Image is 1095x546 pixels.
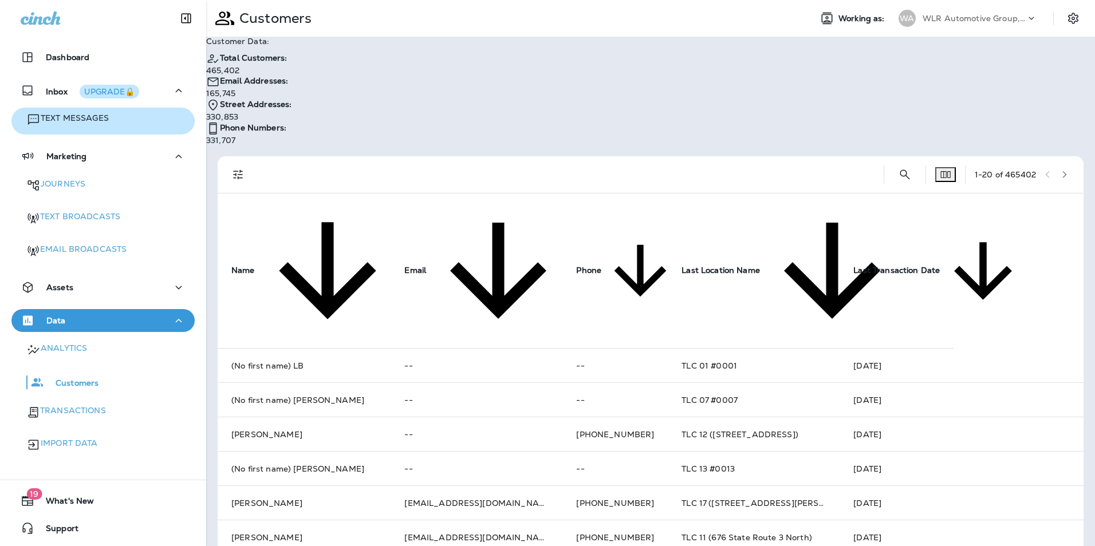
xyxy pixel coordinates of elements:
[682,395,738,405] span: TLC 07 #0007
[576,265,601,275] span: Phone
[218,383,391,417] td: (No first name) [PERSON_NAME]
[34,524,78,537] span: Support
[576,395,654,405] p: --
[41,113,109,124] p: Text Messages
[41,438,98,449] p: Import Data
[11,108,195,134] button: Text Messages
[404,395,549,405] p: --
[11,517,195,540] button: Support
[576,265,679,275] span: Phone
[682,429,798,440] span: TLC 12 ([STREET_ADDRESS])
[206,112,292,121] p: 330,853
[40,405,106,416] p: Transactions
[682,265,760,275] span: Last Location Name
[220,99,292,109] span: Street Addresses:
[11,338,195,365] button: Analytics
[1063,8,1084,29] button: Settings
[34,496,94,510] span: What's New
[206,89,292,98] p: 165,745
[41,179,85,189] p: Journeys
[404,464,549,473] p: --
[206,136,292,145] p: 331,707
[220,53,287,63] span: Total Customers:
[40,211,120,222] p: Text Broadcasts
[682,532,812,543] span: TLC 11 (676 State Route 3 North)
[682,265,904,275] span: Last Location Name
[46,283,73,292] p: Assets
[682,464,735,474] span: TLC 13 #0013
[11,370,195,394] button: Customers
[935,167,956,182] button: Edit Fields
[11,145,195,168] button: Marketing
[46,152,86,161] p: Marketing
[80,85,139,98] button: UPGRADE🔒
[11,173,195,200] button: Journeys
[218,452,391,486] td: (No first name) [PERSON_NAME]
[404,430,549,439] p: --
[44,378,99,389] p: Customers
[235,10,312,27] p: Customers
[220,122,286,133] span: Phone Numbers:
[840,452,1084,486] td: [DATE]
[576,361,654,370] p: --
[840,383,1084,417] td: [DATE]
[206,66,292,75] p: 465,402
[220,76,288,86] span: Email Addresses:
[893,163,916,186] button: Search Customers
[218,486,391,520] td: [PERSON_NAME]
[682,361,737,371] span: TLC 01 #0001
[11,309,195,332] button: Data
[404,265,426,275] span: Email
[41,343,87,354] p: Analytics
[46,316,66,325] p: Data
[11,400,195,427] button: Transactions
[576,464,654,473] p: --
[11,239,195,266] button: Email Broadcasts
[206,37,292,46] p: Customer Data:
[11,79,195,102] button: InboxUPGRADE🔒
[46,53,89,62] p: Dashboard
[218,417,391,452] td: [PERSON_NAME]
[46,85,139,97] p: Inbox
[11,206,195,233] button: Text Broadcasts
[562,486,668,520] td: [PHONE_NUMBER]
[391,486,562,520] td: [EMAIL_ADDRESS][DOMAIN_NAME]
[682,498,868,508] span: TLC 17 ([STREET_ADDRESS][PERSON_NAME])
[838,14,887,23] span: Working as:
[26,488,42,500] span: 19
[840,486,1084,520] td: [DATE]
[40,244,127,255] p: Email Broadcasts
[562,417,668,452] td: [PHONE_NUMBER]
[227,163,250,186] button: Filters
[11,489,195,512] button: 19What's New
[404,361,549,370] p: --
[11,433,195,460] button: Import Data
[11,46,195,69] button: Dashboard
[853,265,940,275] span: Last Transaction Date
[231,265,400,275] span: Name
[84,88,135,96] div: UPGRADE🔒
[899,10,916,27] div: WA
[170,7,202,30] button: Collapse Sidebar
[840,417,1084,452] td: [DATE]
[231,265,255,275] span: Name
[840,349,1084,383] td: [DATE]
[404,265,570,275] span: Email
[853,265,1026,275] span: Last Transaction Date
[11,276,195,299] button: Assets
[218,349,391,383] td: (No first name) LB
[923,14,1026,23] p: WLR Automotive Group, Inc.
[975,170,1036,179] div: 1 - 20 of 465402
